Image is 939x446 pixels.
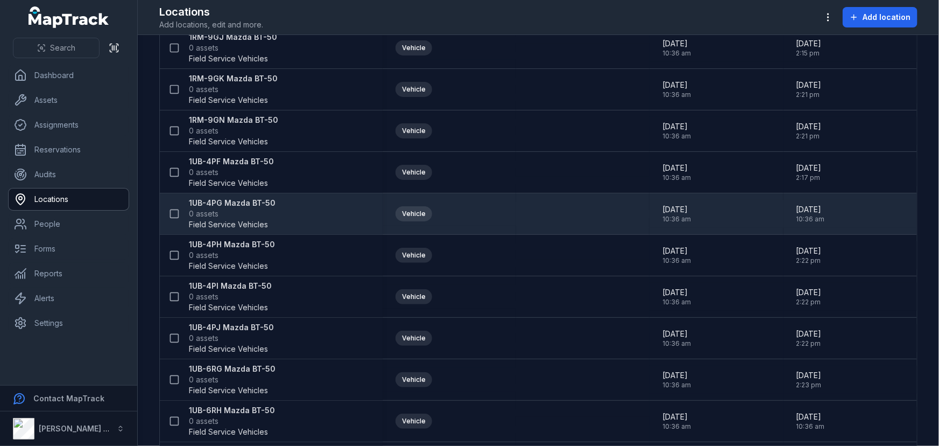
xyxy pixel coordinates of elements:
[796,256,822,265] span: 2:22 pm
[662,80,691,90] span: [DATE]
[9,213,129,235] a: People
[189,73,278,84] strong: 1RM-9GK Mazda BT-50
[662,121,691,132] span: [DATE]
[796,38,822,58] time: 8/26/2025, 2:15:53 PM
[662,329,691,348] time: 8/15/2025, 10:36:34 AM
[33,394,104,403] strong: Contact MapTrack
[189,427,268,437] span: Field Service Vehicles
[662,204,691,224] time: 8/15/2025, 10:36:34 AM
[796,381,822,389] span: 2:23 pm
[796,215,825,224] span: 10:36 am
[796,121,822,141] time: 8/18/2025, 2:21:09 PM
[662,422,691,431] span: 10:36 am
[189,405,275,416] strong: 1UB-6RH Mazda BT-50
[662,204,691,215] span: [DATE]
[662,80,691,99] time: 8/15/2025, 10:36:34 AM
[796,246,822,256] span: [DATE]
[13,38,100,58] button: Search
[189,405,275,437] a: 1UB-6RH Mazda BT-500 assetsField Service Vehicles
[189,302,268,313] span: Field Service Vehicles
[189,73,278,106] a: 1RM-9GK Mazda BT-500 assetsField Service Vehicles
[796,422,825,431] span: 10:36 am
[159,19,263,30] span: Add locations, edit and more.
[796,329,822,339] span: [DATE]
[29,6,109,28] a: MapTrack
[796,80,822,99] time: 8/18/2025, 2:21:01 PM
[189,53,268,64] span: Field Service Vehicles
[796,80,822,90] span: [DATE]
[396,372,432,387] div: Vehicle
[662,256,691,265] span: 10:36 am
[159,4,263,19] h2: Locations
[396,40,432,55] div: Vehicle
[662,163,691,173] span: [DATE]
[189,43,218,53] span: 0 assets
[662,287,691,298] span: [DATE]
[189,281,272,291] strong: 1UB-4PI Mazda BT-50
[796,204,825,215] span: [DATE]
[9,89,129,111] a: Assets
[396,289,432,304] div: Vehicle
[662,215,691,224] span: 10:36 am
[796,287,822,298] span: [DATE]
[662,132,691,141] span: 10:36 am
[662,246,691,256] span: [DATE]
[189,239,275,250] strong: 1UB-4PH Mazda BT-50
[189,364,276,374] strong: 1UB-6RG Mazda BT-50
[189,291,218,302] span: 0 assets
[396,248,432,263] div: Vehicle
[796,298,822,306] span: 2:22 pm
[796,370,822,389] time: 8/18/2025, 2:23:03 PM
[662,370,691,389] time: 8/15/2025, 10:36:34 AM
[189,198,276,230] a: 1UB-4PG Mazda BT-500 assetsField Service Vehicles
[396,414,432,429] div: Vehicle
[396,331,432,346] div: Vehicle
[189,126,218,136] span: 0 assets
[189,95,268,106] span: Field Service Vehicles
[189,261,268,271] span: Field Service Vehicles
[189,385,268,396] span: Field Service Vehicles
[796,90,822,99] span: 2:21 pm
[796,121,822,132] span: [DATE]
[796,173,822,182] span: 2:17 pm
[9,164,129,185] a: Audits
[9,65,129,86] a: Dashboard
[189,156,274,189] a: 1UB-4PF Mazda BT-500 assetsField Service Vehicles
[189,178,268,189] span: Field Service Vehicles
[863,12,910,23] span: Add location
[9,288,129,309] a: Alerts
[662,412,691,422] span: [DATE]
[189,167,218,178] span: 0 assets
[796,204,825,224] time: 8/15/2025, 10:36:34 AM
[189,416,218,427] span: 0 assets
[662,339,691,348] span: 10:36 am
[796,287,822,306] time: 8/18/2025, 2:22:49 PM
[9,312,129,334] a: Settings
[796,412,825,431] time: 8/15/2025, 10:36:34 AM
[189,239,275,271] a: 1UB-4PH Mazda BT-500 assetsField Service Vehicles
[189,344,268,354] span: Field Service Vehicles
[9,139,129,161] a: Reservations
[662,287,691,306] time: 8/15/2025, 10:36:34 AM
[189,198,276,208] strong: 1UB-4PG Mazda BT-50
[662,163,691,182] time: 8/15/2025, 10:36:34 AM
[189,84,218,95] span: 0 assets
[662,38,691,58] time: 8/15/2025, 10:36:34 AM
[396,206,432,221] div: Vehicle
[796,163,822,182] time: 8/26/2025, 2:17:03 PM
[189,32,277,64] a: 1RM-9GJ Mazda BT-500 assetsField Service Vehicles
[662,298,691,306] span: 10:36 am
[662,412,691,431] time: 8/15/2025, 10:36:34 AM
[189,115,278,126] strong: 1RM-9GN Mazda BT-50
[662,49,691,58] span: 10:36 am
[189,136,268,147] span: Field Service Vehicles
[9,114,129,136] a: Assignments
[796,49,822,58] span: 2:15 pm
[796,329,822,348] time: 8/18/2025, 2:22:56 PM
[396,165,432,180] div: Vehicle
[396,82,432,97] div: Vehicle
[796,246,822,265] time: 8/18/2025, 2:22:40 PM
[189,156,274,167] strong: 1UB-4PF Mazda BT-50
[843,7,917,27] button: Add location
[189,281,272,313] a: 1UB-4PI Mazda BT-500 assetsField Service Vehicles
